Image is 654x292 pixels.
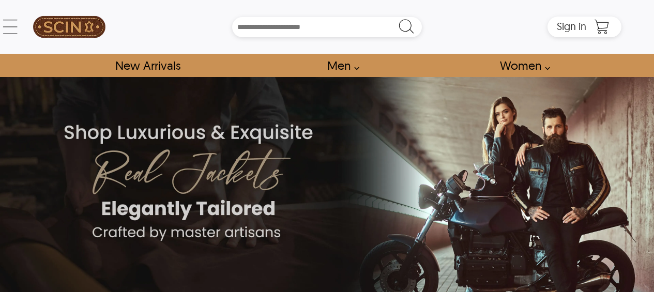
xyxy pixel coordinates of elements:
a: Shopping Cart [591,19,612,35]
iframe: chat widget [590,227,654,276]
img: SCIN [33,5,105,49]
span: Sign in [557,20,586,33]
a: Sign in [557,23,586,32]
a: shop men's leather jackets [315,54,365,77]
a: Shop Women Leather Jackets [488,54,556,77]
a: Shop New Arrivals [103,54,192,77]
